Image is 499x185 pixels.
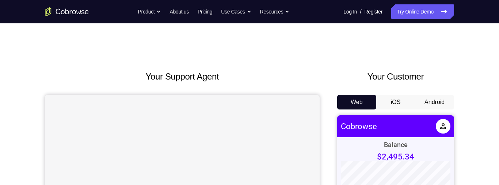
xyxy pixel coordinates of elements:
[4,7,40,16] a: Cobrowse
[22,170,61,176] div: 12th at 09:24 AM
[95,165,113,172] div: $75.03
[260,4,290,19] button: Resources
[48,82,69,89] span: $587.81
[337,95,376,109] button: Web
[391,4,454,19] a: Try Online Demo
[337,70,454,83] h2: Your Customer
[343,4,357,19] a: Log In
[169,4,188,19] a: About us
[48,75,69,95] div: Spent this month
[45,7,89,16] a: Go to the home page
[221,4,251,19] button: Use Cases
[365,4,382,19] a: Register
[198,4,212,19] a: Pricing
[376,95,415,109] button: iOS
[138,4,161,19] button: Product
[415,95,454,109] button: Android
[47,26,71,33] p: Balance
[22,162,55,169] div: EDF Energy
[45,70,320,83] h2: Your Support Agent
[40,37,77,46] p: $2,495.34
[360,7,361,16] span: /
